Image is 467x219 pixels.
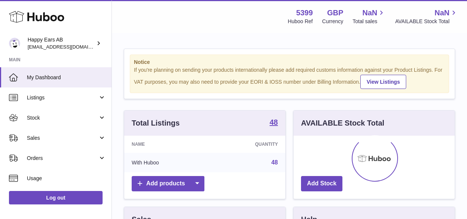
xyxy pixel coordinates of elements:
a: Add Stock [301,176,342,191]
span: Stock [27,114,98,121]
a: NaN AVAILABLE Stock Total [395,8,458,25]
span: NaN [435,8,449,18]
strong: Notice [134,59,445,66]
span: Orders [27,155,98,162]
span: My Dashboard [27,74,106,81]
div: Huboo Ref [288,18,313,25]
div: Happy Ears AB [28,36,95,50]
div: Currency [322,18,344,25]
a: 48 [271,159,278,166]
td: With Huboo [124,153,209,172]
a: Log out [9,191,103,204]
h3: Total Listings [132,118,180,128]
strong: GBP [327,8,343,18]
a: NaN Total sales [352,8,386,25]
span: Sales [27,135,98,142]
span: AVAILABLE Stock Total [395,18,458,25]
div: If you're planning on sending your products internationally please add required customs informati... [134,67,445,89]
h3: AVAILABLE Stock Total [301,118,384,128]
img: 3pl@happyearsearplugs.com [9,38,20,49]
a: Add products [132,176,204,191]
strong: 5399 [296,8,313,18]
span: Usage [27,175,106,182]
strong: 48 [270,118,278,126]
span: Total sales [352,18,386,25]
th: Quantity [209,136,285,153]
a: View Listings [360,75,406,89]
span: Listings [27,94,98,101]
span: [EMAIL_ADDRESS][DOMAIN_NAME] [28,44,110,50]
a: 48 [270,118,278,127]
th: Name [124,136,209,153]
span: NaN [362,8,377,18]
